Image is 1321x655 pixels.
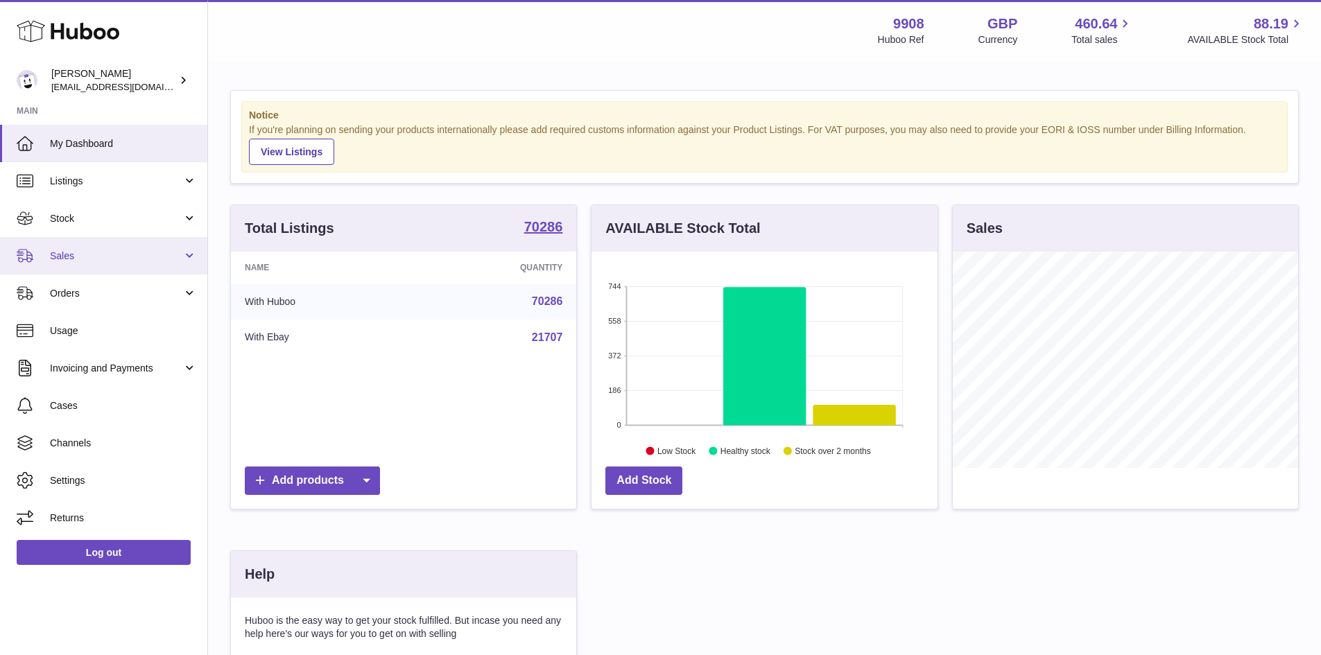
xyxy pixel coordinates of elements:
[878,33,924,46] div: Huboo Ref
[987,15,1017,33] strong: GBP
[605,219,760,238] h3: AVAILABLE Stock Total
[50,437,197,450] span: Channels
[1187,33,1304,46] span: AVAILABLE Stock Total
[524,220,563,234] strong: 70286
[893,15,924,33] strong: 9908
[17,540,191,565] a: Log out
[249,109,1280,122] strong: Notice
[50,250,182,263] span: Sales
[50,512,197,525] span: Returns
[245,565,275,584] h3: Help
[249,139,334,165] a: View Listings
[1071,33,1133,46] span: Total sales
[967,219,1003,238] h3: Sales
[657,446,696,455] text: Low Stock
[50,399,197,412] span: Cases
[50,175,182,188] span: Listings
[608,317,621,325] text: 558
[231,252,413,283] th: Name
[50,137,197,150] span: My Dashboard
[413,252,576,283] th: Quantity
[608,386,621,394] text: 186
[720,446,771,455] text: Healthy stock
[249,123,1280,165] div: If you're planning on sending your products internationally please add required customs informati...
[50,287,182,300] span: Orders
[795,446,871,455] text: Stock over 2 months
[532,295,563,307] a: 70286
[51,81,204,92] span: [EMAIL_ADDRESS][DOMAIN_NAME]
[1187,15,1304,46] a: 88.19 AVAILABLE Stock Total
[245,614,562,640] p: Huboo is the easy way to get your stock fulfilled. But incase you need any help here's our ways f...
[608,282,621,290] text: 744
[50,324,197,338] span: Usage
[605,466,682,495] a: Add Stock
[50,474,197,487] span: Settings
[51,67,176,94] div: [PERSON_NAME]
[245,466,380,495] a: Add products
[1075,15,1117,33] span: 460.64
[50,212,182,225] span: Stock
[978,33,1018,46] div: Currency
[1071,15,1133,46] a: 460.64 Total sales
[50,362,182,375] span: Invoicing and Payments
[231,320,413,356] td: With Ebay
[532,331,563,343] a: 21707
[245,219,334,238] h3: Total Listings
[231,283,413,320] td: With Huboo
[524,220,563,236] a: 70286
[617,421,621,429] text: 0
[608,351,621,360] text: 372
[17,70,37,91] img: tbcollectables@hotmail.co.uk
[1254,15,1288,33] span: 88.19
